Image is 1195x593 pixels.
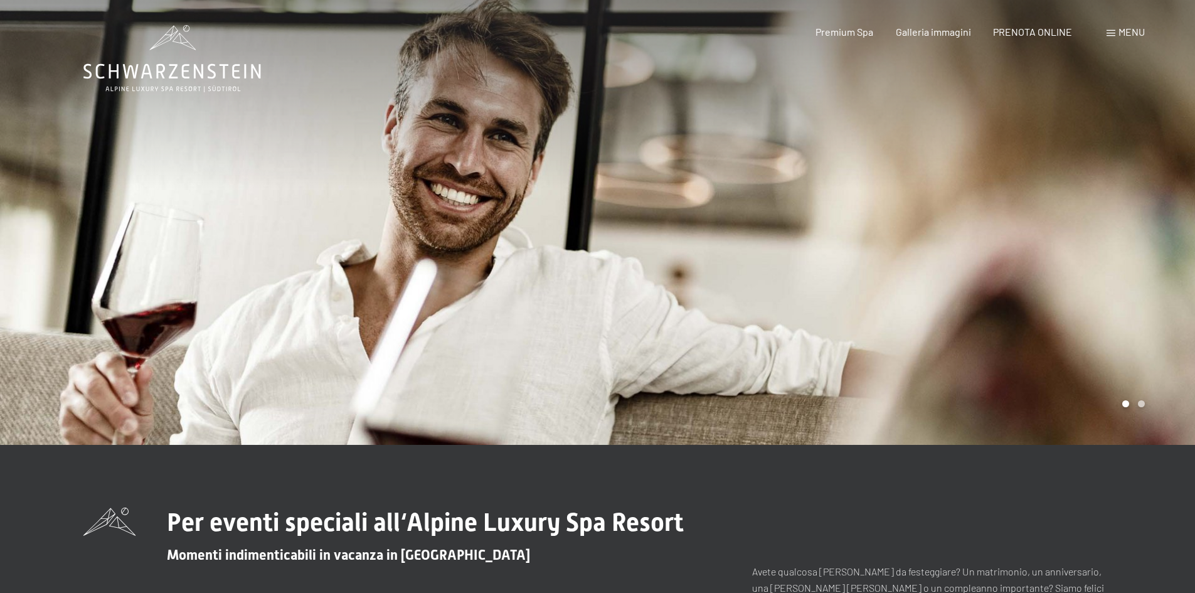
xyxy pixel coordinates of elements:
[1138,400,1145,407] div: Carousel Page 2
[993,26,1072,38] a: PRENOTA ONLINE
[1122,400,1129,407] div: Carousel Page 1 (Current Slide)
[896,26,971,38] a: Galleria immagini
[1118,400,1145,407] div: Carousel Pagination
[167,547,530,563] span: Momenti indimenticabili in vacanza in [GEOGRAPHIC_DATA]
[815,26,873,38] a: Premium Spa
[1118,26,1145,38] span: Menu
[167,508,684,537] span: Per eventi speciali all‘Alpine Luxury Spa Resort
